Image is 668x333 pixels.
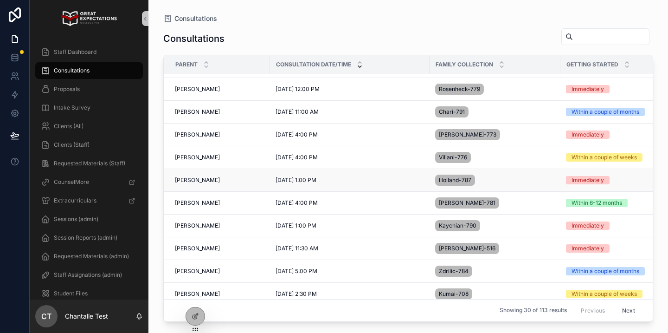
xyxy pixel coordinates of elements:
span: Consultations [54,67,90,74]
span: [PERSON_NAME] [175,108,220,116]
div: Within a couple of months [572,267,639,275]
span: [PERSON_NAME] [175,131,220,138]
span: Zdrilic-784 [439,268,469,275]
span: Session Reports (admin) [54,234,117,242]
span: Family collection [436,61,493,68]
span: [DATE] 4:00 PM [276,154,318,161]
span: [DATE] 1:00 PM [276,222,316,229]
span: Requested Materials (admin) [54,253,129,260]
div: scrollable content [30,37,148,300]
span: [DATE] 11:00 AM [276,108,319,116]
span: Getting Started [566,61,618,68]
span: Intake Survey [54,104,90,111]
span: [DATE] 2:30 PM [276,290,317,298]
div: Immediately [572,222,604,230]
a: [DATE] 11:00 AM [276,108,424,116]
a: [DATE] 5:00 PM [276,268,424,275]
span: [PERSON_NAME]-773 [439,131,496,138]
a: [DATE] 1:00 PM [276,176,424,184]
a: [DATE] 4:00 PM [276,131,424,138]
a: Extracurriculars [35,192,143,209]
a: CounselMore [35,174,143,190]
a: Within a couple of months [566,267,660,275]
a: [DATE] 4:00 PM [276,199,424,207]
a: Immediately [566,244,660,253]
span: [DATE] 4:00 PM [276,199,318,207]
a: Requested Materials (Staff) [35,155,143,172]
span: [PERSON_NAME]-781 [439,199,495,207]
span: Sessions (admin) [54,215,98,223]
a: Immediately [566,131,660,139]
a: [PERSON_NAME] [175,108,264,116]
a: Immediately [566,176,660,184]
div: Within 6-12 months [572,199,622,207]
span: Kaychian-790 [439,222,476,229]
span: Consultations [174,14,217,23]
a: Immediately [566,222,660,230]
span: [PERSON_NAME] [175,176,220,184]
a: [PERSON_NAME] [175,154,264,161]
a: [PERSON_NAME] [175,199,264,207]
a: Zdrilic-784 [435,264,555,279]
span: Viliani-776 [439,154,467,161]
a: [PERSON_NAME]-773 [435,127,555,142]
a: [PERSON_NAME] [175,85,264,93]
a: Chari-791 [435,104,555,119]
a: Clients (Staff) [35,137,143,153]
a: Holland-787 [435,173,555,188]
div: Within a couple of weeks [572,153,637,162]
a: Proposals [35,81,143,98]
a: [PERSON_NAME] [175,268,264,275]
a: Sessions (admin) [35,211,143,228]
a: [PERSON_NAME] [175,290,264,298]
a: [DATE] 11:30 AM [276,245,424,252]
a: Within a couple of months [566,108,660,116]
a: Session Reports (admin) [35,229,143,246]
span: [DATE] 12:00 PM [276,85,320,93]
span: Student Files [54,290,88,297]
div: Immediately [572,244,604,253]
span: Kumai-708 [439,290,469,298]
a: Student Files [35,285,143,302]
span: Holland-787 [439,176,471,184]
button: Next [616,303,642,318]
span: Showing 30 of 113 results [500,307,567,314]
a: [PERSON_NAME]-516 [435,241,555,256]
a: Intake Survey [35,99,143,116]
a: Within a couple of weeks [566,290,660,298]
span: Extracurriculars [54,197,96,204]
a: [PERSON_NAME] [175,131,264,138]
a: Staff Assignations (admin) [35,267,143,283]
span: [PERSON_NAME] [175,290,220,298]
span: Staff Assignations (admin) [54,271,122,279]
span: Consultation Date/Time [276,61,351,68]
span: CT [41,311,51,322]
a: Viliani-776 [435,150,555,165]
a: Within 6-12 months [566,199,660,207]
div: Immediately [572,85,604,93]
span: Requested Materials (Staff) [54,160,125,167]
h1: Consultations [163,32,225,45]
a: Staff Dashboard [35,44,143,60]
a: Immediately [566,85,660,93]
p: Chantalle Test [65,312,108,321]
a: [PERSON_NAME] [175,245,264,252]
span: [DATE] 11:30 AM [276,245,318,252]
span: Parent [175,61,198,68]
a: [PERSON_NAME] [175,222,264,229]
a: Within a couple of weeks [566,153,660,162]
span: [PERSON_NAME] [175,85,220,93]
a: [PERSON_NAME]-781 [435,196,555,210]
a: Consultations [163,14,217,23]
a: Kumai-708 [435,287,555,301]
a: Kaychian-790 [435,218,555,233]
span: Chari-791 [439,108,465,116]
a: [DATE] 4:00 PM [276,154,424,161]
span: [DATE] 4:00 PM [276,131,318,138]
a: [DATE] 1:00 PM [276,222,424,229]
div: Immediately [572,131,604,139]
span: Clients (All) [54,123,83,130]
span: [DATE] 5:00 PM [276,268,317,275]
a: [DATE] 12:00 PM [276,85,424,93]
a: Rosenheck-779 [435,82,555,97]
